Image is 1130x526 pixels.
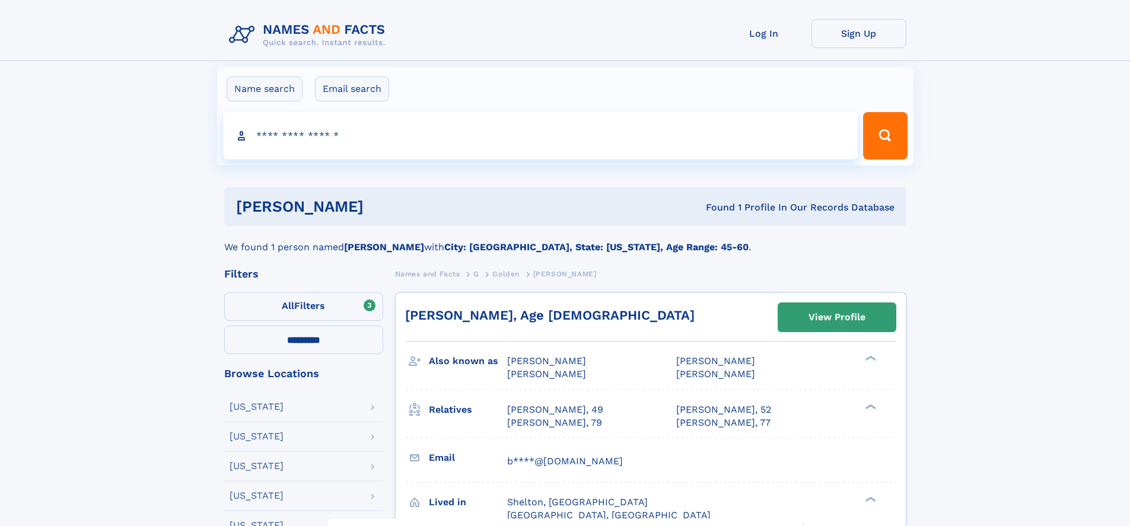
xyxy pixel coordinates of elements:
h3: Also known as [429,351,507,371]
h3: Lived in [429,492,507,512]
span: Golden [492,270,520,278]
a: [PERSON_NAME], Age [DEMOGRAPHIC_DATA] [405,308,695,323]
a: Log In [717,19,811,48]
label: Email search [315,76,389,101]
div: View Profile [808,304,865,331]
h1: [PERSON_NAME] [236,199,535,214]
div: Browse Locations [224,368,383,379]
b: City: [GEOGRAPHIC_DATA], State: [US_STATE], Age Range: 45-60 [444,241,749,253]
label: Filters [224,292,383,321]
a: G [473,266,479,281]
a: Names and Facts [395,266,460,281]
b: [PERSON_NAME] [344,241,424,253]
div: ❯ [862,495,877,503]
a: [PERSON_NAME], 52 [676,403,771,416]
a: [PERSON_NAME], 49 [507,403,603,416]
button: Search Button [863,112,907,160]
label: Name search [227,76,303,101]
div: [US_STATE] [230,432,284,441]
span: [PERSON_NAME] [676,368,755,380]
div: ❯ [862,355,877,362]
div: Found 1 Profile In Our Records Database [534,201,895,214]
a: [PERSON_NAME], 79 [507,416,602,429]
span: G [473,270,479,278]
div: Filters [224,269,383,279]
span: [PERSON_NAME] [507,368,586,380]
span: [PERSON_NAME] [507,355,586,366]
img: Logo Names and Facts [224,19,395,51]
a: [PERSON_NAME], 77 [676,416,771,429]
div: [US_STATE] [230,491,284,501]
div: We found 1 person named with . [224,226,906,254]
span: [GEOGRAPHIC_DATA], [GEOGRAPHIC_DATA] [507,509,711,521]
div: ❯ [862,403,877,410]
div: [US_STATE] [230,402,284,412]
span: Shelton, [GEOGRAPHIC_DATA] [507,496,648,508]
span: [PERSON_NAME] [676,355,755,366]
a: Golden [492,266,520,281]
span: [PERSON_NAME] [533,270,597,278]
h3: Email [429,448,507,468]
div: [US_STATE] [230,461,284,471]
h3: Relatives [429,400,507,420]
a: View Profile [778,303,896,331]
a: Sign Up [811,19,906,48]
input: search input [223,112,858,160]
span: All [282,300,294,311]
